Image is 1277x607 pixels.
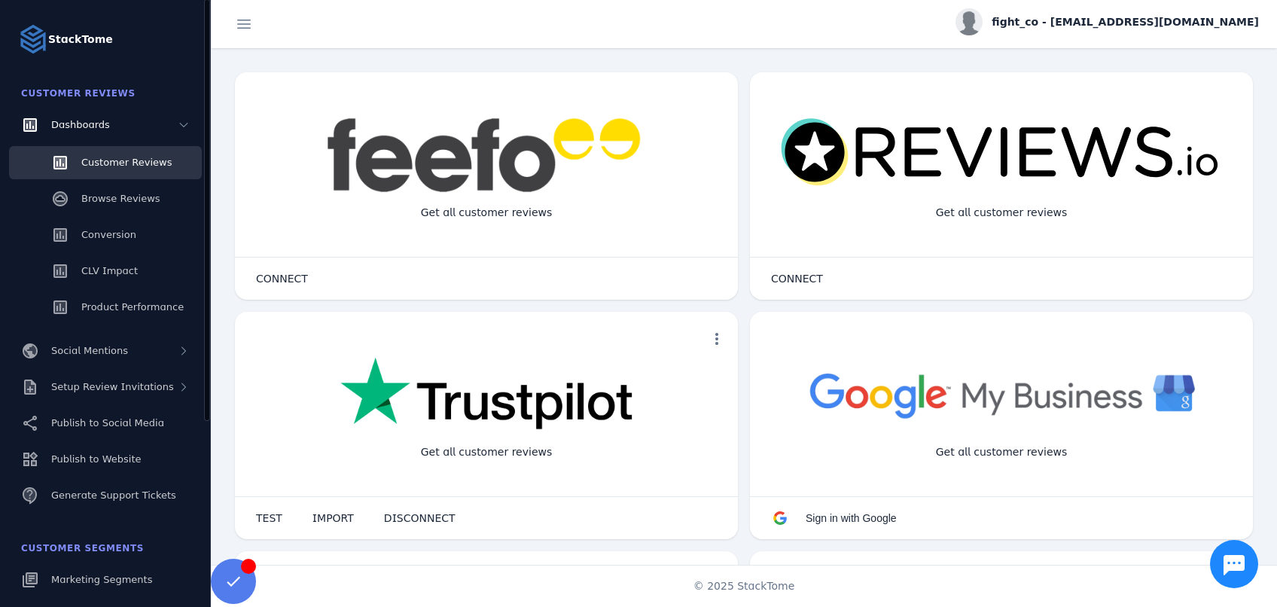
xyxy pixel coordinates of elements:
a: CLV Impact [9,255,202,288]
button: Sign in with Google [756,503,912,533]
img: trustpilot.png [340,357,632,432]
span: Conversion [81,229,136,240]
a: Publish to Social Media [9,407,202,440]
button: CONNECT [241,264,323,294]
button: DISCONNECT [369,503,471,533]
a: Publish to Website [9,443,202,476]
img: reviewsio.svg [780,117,1223,188]
img: Logo image [18,24,48,54]
span: Publish to Website [51,453,141,465]
div: Get all customer reviews [409,193,565,233]
span: Browse Reviews [81,193,160,204]
button: CONNECT [756,264,838,294]
strong: StackTome [48,32,113,47]
span: Product Performance [81,301,184,313]
button: more [702,324,732,354]
span: fight_co - [EMAIL_ADDRESS][DOMAIN_NAME] [992,14,1259,30]
span: Sign in with Google [806,512,897,524]
div: Get all customer reviews [924,432,1080,472]
span: CONNECT [771,273,823,284]
span: Publish to Social Media [51,417,164,429]
img: feefo.png [325,117,648,193]
span: Customer Reviews [81,157,172,168]
div: Get all customer reviews [409,432,565,472]
a: Product Performance [9,291,202,324]
a: Customer Reviews [9,146,202,179]
span: Customer Reviews [21,88,136,99]
button: TEST [241,503,297,533]
span: Generate Support Tickets [51,490,176,501]
span: Dashboards [51,119,110,130]
button: IMPORT [297,503,369,533]
img: profile.jpg [955,8,983,35]
a: Browse Reviews [9,182,202,215]
button: fight_co - [EMAIL_ADDRESS][DOMAIN_NAME] [955,8,1259,35]
span: Social Mentions [51,345,128,356]
span: Setup Review Invitations [51,381,174,392]
span: Customer Segments [21,543,144,554]
div: Get all customer reviews [924,193,1080,233]
span: DISCONNECT [384,513,456,523]
span: CONNECT [256,273,308,284]
span: © 2025 StackTome [693,578,795,594]
span: TEST [256,513,282,523]
img: googlebusiness.png [800,357,1204,432]
span: IMPORT [312,513,354,523]
a: Marketing Segments [9,563,202,596]
a: Generate Support Tickets [9,479,202,512]
a: Conversion [9,218,202,252]
span: Marketing Segments [51,574,152,585]
span: CLV Impact [81,265,138,276]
